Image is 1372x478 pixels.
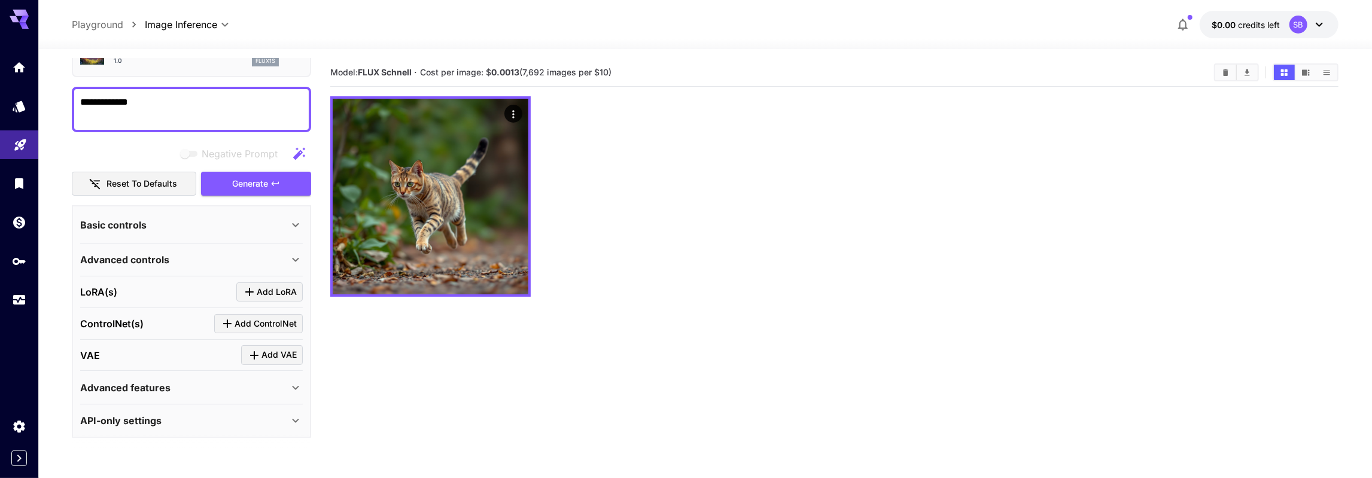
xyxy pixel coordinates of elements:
p: Advanced controls [80,252,169,267]
div: API-only settings [80,406,303,435]
span: Cost per image: $ (7,692 images per $10) [420,67,612,77]
button: Show images in video view [1295,65,1316,80]
span: Model: [330,67,412,77]
button: Click to add VAE [241,345,303,365]
img: Z [333,99,528,294]
nav: breadcrumb [72,17,145,32]
div: Home [12,60,26,75]
span: Add LoRA [257,285,297,300]
p: · [415,65,418,80]
div: SB [1289,16,1307,34]
button: Reset to defaults [72,172,196,196]
span: Negative Prompt [202,147,278,161]
b: 0.0013 [491,67,519,77]
b: FLUX Schnell [358,67,412,77]
p: flux1s [255,57,275,65]
p: 1.0 [114,56,122,65]
p: API-only settings [80,413,162,428]
button: Click to add LoRA [236,282,303,302]
span: credits left [1238,20,1280,30]
div: Show images in grid viewShow images in video viewShow images in list view [1273,63,1338,81]
button: Expand sidebar [11,450,27,466]
p: Advanced features [80,380,171,395]
button: Download All [1237,65,1258,80]
span: Add ControlNet [235,316,297,331]
button: $0.00SB [1200,11,1338,38]
div: Basic controls [80,211,303,239]
div: Advanced controls [80,245,303,274]
div: Clear ImagesDownload All [1214,63,1259,81]
span: Add VAE [261,348,297,363]
button: Clear Images [1215,65,1236,80]
span: Image Inference [145,17,217,32]
div: API Keys [12,254,26,269]
div: Wallet [12,215,26,230]
a: Playground [72,17,123,32]
div: Actions [504,105,522,123]
div: $0.00 [1212,19,1280,31]
span: Generate [232,176,268,191]
p: LoRA(s) [80,285,117,299]
div: Usage [12,293,26,307]
p: ControlNet(s) [80,316,144,331]
div: Playground [13,133,28,148]
p: VAE [80,348,100,363]
p: Basic controls [80,218,147,232]
button: Show images in grid view [1274,65,1295,80]
button: Click to add ControlNet [214,314,303,334]
div: Advanced features [80,373,303,402]
span: Negative prompts are not compatible with the selected model. [178,146,287,161]
div: Library [12,176,26,191]
div: Models [12,99,26,114]
div: Settings [12,419,26,434]
span: $0.00 [1212,20,1238,30]
button: Show images in list view [1316,65,1337,80]
button: Generate [201,172,311,196]
iframe: Chat Widget [1312,421,1372,478]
